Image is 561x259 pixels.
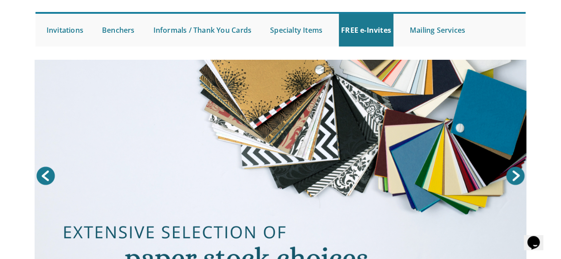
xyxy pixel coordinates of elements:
[35,165,57,187] a: Prev
[504,165,526,187] a: Next
[44,14,86,46] a: Invitations
[100,14,137,46] a: Benchers
[524,224,552,250] iframe: chat widget
[151,14,254,46] a: Informals / Thank You Cards
[268,14,325,46] a: Specialty Items
[339,14,393,46] a: FREE e-Invites
[408,14,467,46] a: Mailing Services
